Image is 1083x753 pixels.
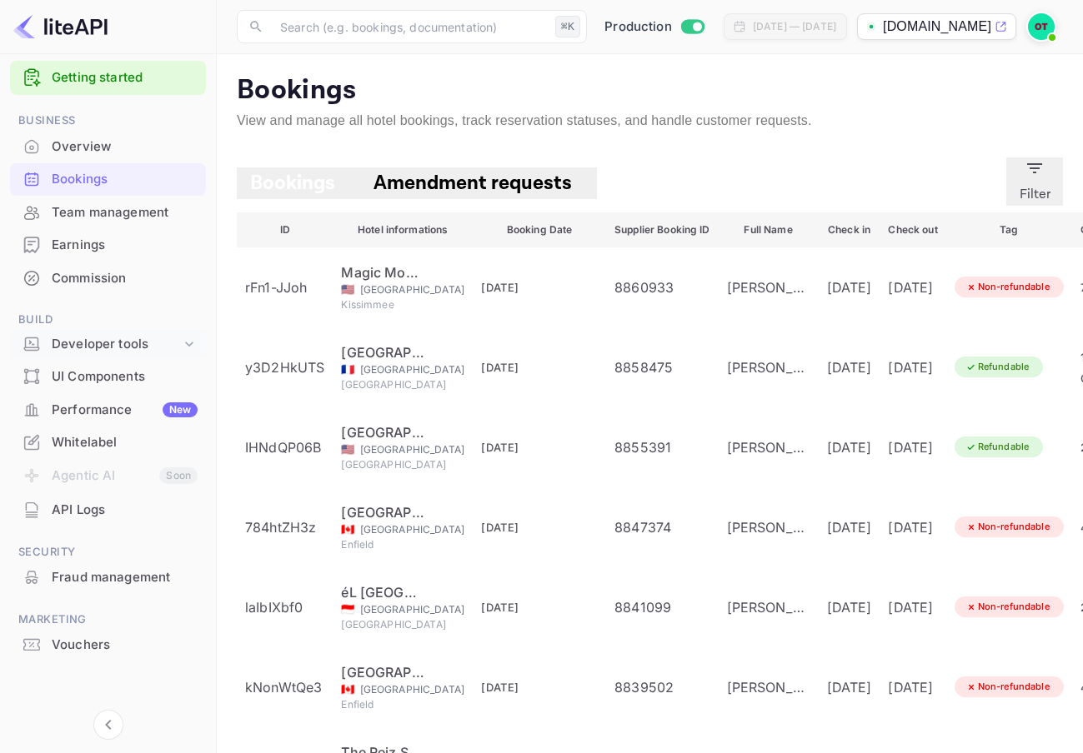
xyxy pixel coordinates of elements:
div: Everet Dyer [727,677,810,697]
span: Indonesia [341,604,354,615]
div: Vouchers [52,636,198,655]
div: Hilda Cortes [727,277,810,297]
th: Full Name [719,212,819,247]
th: ID [237,212,333,247]
span: Production [604,17,672,37]
th: Tag [946,212,1072,247]
img: LiteAPI logo [13,13,108,40]
div: Non-refundable [955,596,1060,617]
div: Clyde JOHNSON [727,437,810,457]
div: Enfield [341,537,464,552]
div: Refundable [955,436,1040,457]
div: [DATE] [888,357,937,377]
div: Kissimmee [341,297,464,312]
img: Oussama Tali [1028,13,1055,40]
div: [DATE] — [DATE] [753,19,836,34]
div: Switch to Sandbox mode [598,17,710,37]
span: [DATE] [481,361,519,374]
div: Fraud management [10,561,206,594]
span: Business [10,112,206,130]
div: [GEOGRAPHIC_DATA] [341,282,464,297]
div: Non-refundable [955,277,1060,297]
input: Search (e.g. bookings, documentation) [270,10,549,43]
div: Developer tools [52,335,181,354]
div: Non-refundable [955,516,1060,537]
button: Collapse navigation [93,710,123,740]
span: [DATE] [481,281,519,294]
div: [DATE] [827,277,872,297]
span: France [341,364,354,375]
div: Earnings [10,229,206,262]
div: Bookings [52,170,198,189]
a: Earnings [10,229,206,260]
span: Amendment requests [374,170,572,196]
div: [GEOGRAPHIC_DATA] [341,602,464,617]
div: [GEOGRAPHIC_DATA] [341,442,464,457]
div: Atlanta Marriott Northwest at Galleria [341,422,424,442]
div: 8855391 [614,437,709,457]
div: laIbIXbf0 [245,597,324,617]
div: [GEOGRAPHIC_DATA] [341,522,464,537]
th: Hotel informations [333,212,473,247]
div: [DATE] [827,597,872,617]
div: Comfort Hotel Paris Porte d'Ivry [341,342,424,362]
span: Build [10,311,206,329]
a: UI Components [10,361,206,391]
div: [DATE] [888,597,937,617]
div: Bookings [10,163,206,196]
div: y3D2HkUTS [245,357,324,377]
div: Performance [52,401,198,420]
th: Check in [819,212,880,247]
div: [GEOGRAPHIC_DATA] [341,377,464,392]
div: Bob Mahnken [727,597,810,617]
span: Security [10,543,206,561]
div: kNonWtQe3 [245,677,324,697]
div: API Logs [10,494,206,526]
div: Getting started [10,61,206,95]
div: [DATE] [888,437,937,457]
div: 8858475 [614,357,709,377]
a: Whitelabel [10,426,206,457]
div: New [163,402,198,417]
div: Non-refundable [955,676,1060,697]
a: Overview [10,131,206,162]
div: [GEOGRAPHIC_DATA] [341,617,464,632]
div: [GEOGRAPHIC_DATA] [341,362,464,377]
a: Getting started [52,68,198,87]
div: account-settings tabs [237,167,1006,199]
div: [DATE] [827,677,872,697]
div: 8860933 [614,277,709,297]
div: rFn1-JJoh [245,277,324,297]
div: [DATE] [827,517,872,537]
div: Hilton Garden Inn Halifax Airport [341,662,424,682]
a: API Logs [10,494,206,525]
th: Check out [880,212,945,247]
div: Commission [10,262,206,295]
div: Enfield [341,697,464,712]
div: Commission [52,269,198,288]
span: United States of America [341,284,354,295]
div: 8847374 [614,517,709,537]
div: PerformanceNew [10,394,206,426]
div: [GEOGRAPHIC_DATA] [341,682,464,697]
span: Canada [341,684,354,695]
p: View and manage all hotel bookings, track reservation statuses, and handle customer requests. [237,111,1063,131]
div: Developer tools [10,330,206,359]
div: Magic Moment Resort and Kids Club [341,262,424,282]
span: United States of America [341,444,354,455]
a: Commission [10,262,206,293]
div: Vouchers [10,629,206,661]
div: 784htZH3z [245,517,324,537]
div: Overview [10,131,206,163]
a: PerformanceNew [10,394,206,425]
div: UI Components [10,361,206,393]
div: IHNdQP06B [245,437,324,457]
p: [DOMAIN_NAME] [883,17,991,37]
div: Fraud management [52,568,198,587]
span: [DATE] [481,601,519,614]
a: Vouchers [10,629,206,660]
div: Whitelabel [52,433,198,452]
div: [DATE] [888,277,937,297]
a: Team management [10,197,206,227]
div: ⌘K [555,16,580,37]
